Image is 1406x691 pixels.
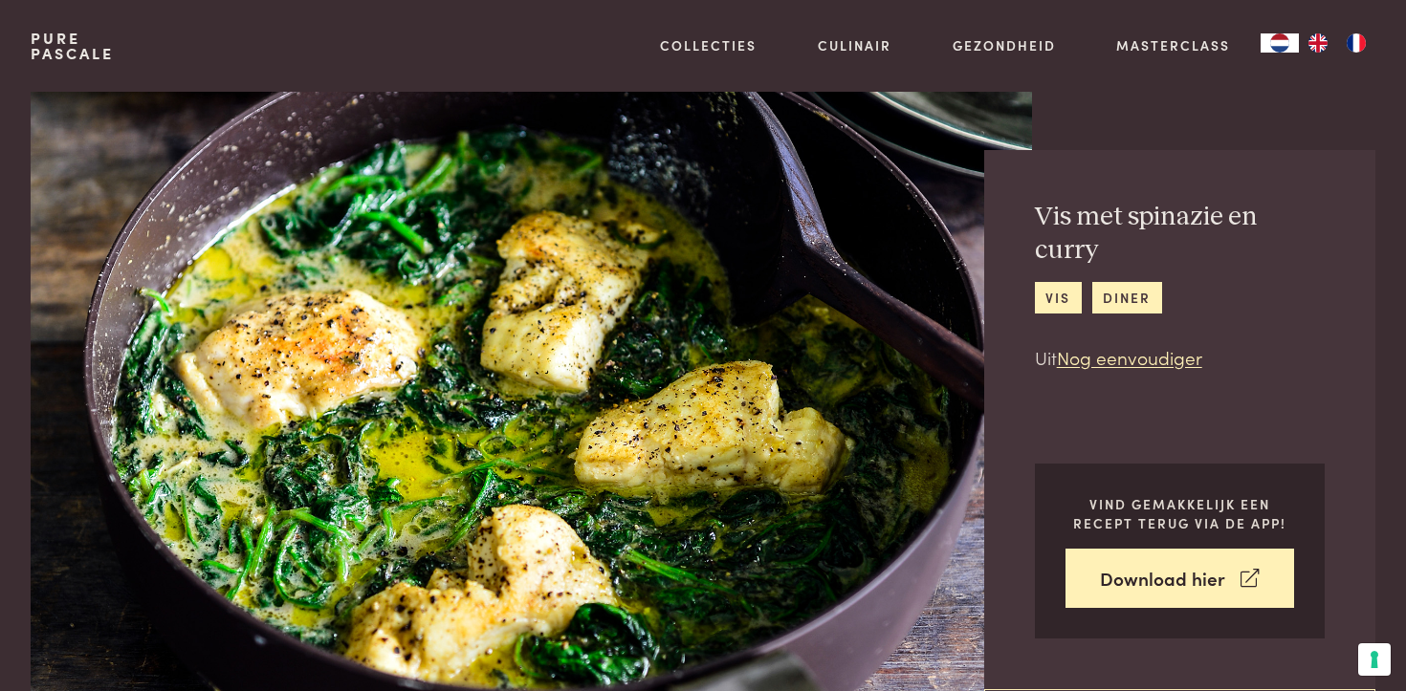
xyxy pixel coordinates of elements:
a: vis [1035,282,1082,313]
a: EN [1299,33,1337,53]
aside: Language selected: Nederlands [1261,33,1375,53]
a: Gezondheid [953,35,1056,55]
a: FR [1337,33,1375,53]
p: Uit [1035,344,1325,372]
a: Download hier [1065,549,1295,609]
div: Language [1261,33,1299,53]
a: Masterclass [1116,35,1230,55]
a: diner [1092,282,1162,313]
p: Vind gemakkelijk een recept terug via de app! [1065,494,1295,533]
a: Collecties [660,35,757,55]
a: PurePascale [31,31,114,61]
a: NL [1261,33,1299,53]
a: Nog eenvoudiger [1057,344,1202,370]
ul: Language list [1299,33,1375,53]
a: Culinair [818,35,891,55]
button: Uw voorkeuren voor toestemming voor trackingtechnologieën [1358,643,1391,676]
h2: Vis met spinazie en curry [1035,201,1325,267]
